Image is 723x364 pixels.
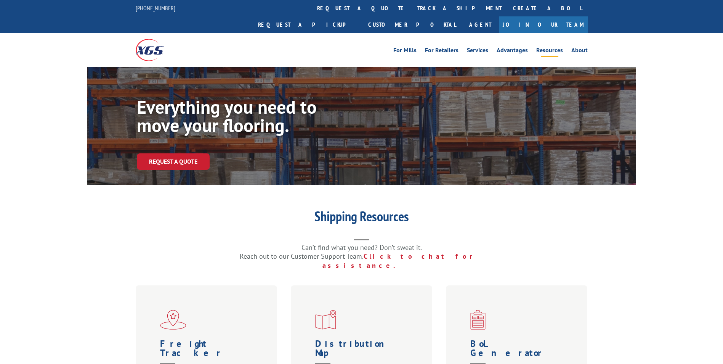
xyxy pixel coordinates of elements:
h1: Everything you need to move your flooring. [137,98,366,138]
img: xgs-icon-distribution-map-red [315,310,336,330]
a: Join Our Team [499,16,588,33]
a: Click to chat for assistance. [322,252,483,270]
a: About [571,47,588,56]
p: Can’t find what you need? Don’t sweat it. Reach out to our Customer Support Team. [209,243,514,270]
a: Advantages [497,47,528,56]
a: Request a pickup [252,16,362,33]
img: xgs-icon-bo-l-generator-red [470,310,486,330]
h1: Shipping Resources [209,209,514,227]
a: Resources [536,47,563,56]
a: Services [467,47,488,56]
a: For Mills [393,47,417,56]
a: [PHONE_NUMBER] [136,4,175,12]
img: xgs-icon-flagship-distribution-model-red [160,310,186,330]
a: Agent [462,16,499,33]
a: Request a Quote [137,153,210,170]
a: For Retailers [425,47,458,56]
a: Customer Portal [362,16,462,33]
